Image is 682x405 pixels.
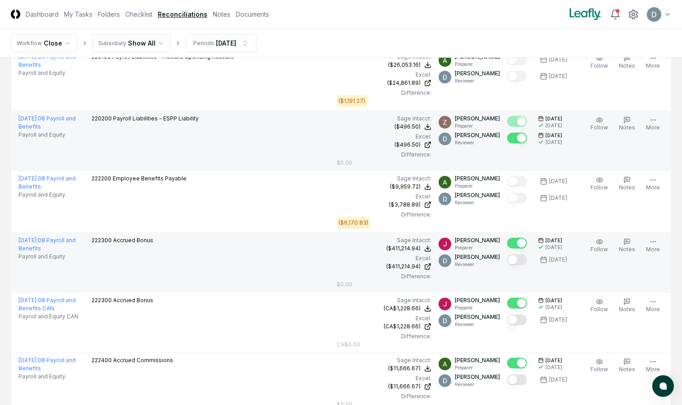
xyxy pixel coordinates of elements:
[18,191,65,199] span: Payroll and Equity
[455,131,500,139] p: [PERSON_NAME]
[617,356,637,375] button: Notes
[390,183,421,191] div: ($9,959.72)
[337,71,431,79] div: Excel:
[98,9,120,19] a: Folders
[98,39,126,47] div: Subsidiary
[18,373,65,381] span: Payroll and Equity
[619,184,635,191] span: Notes
[386,244,421,253] div: ($411,214.94)
[455,199,500,206] p: Reviewer
[439,133,451,145] img: ACg8ocLeIi4Jlns6Fsr4lO0wQ1XJrFQvF4yUjbLrd1AsCAOmrfa1KQ=s96-c
[17,39,42,47] div: Workflow
[384,304,431,313] button: (CA$1,228.66)
[590,184,608,191] span: Follow
[590,124,608,131] span: Follow
[337,175,431,183] div: Sage Intacct :
[545,357,562,364] span: [DATE]
[158,9,207,19] a: Reconciliations
[11,9,20,19] img: Logo
[92,237,112,244] span: 222300
[18,115,76,130] a: [DATE]:08 Payroll and Benefits
[337,281,352,289] div: $0.00
[337,296,431,304] div: Sage Intacct :
[92,357,112,364] span: 222400
[18,237,76,252] a: [DATE]:08 Payroll and Benefits
[439,238,451,250] img: ACg8ocJfBSitaon9c985KWe3swqK2kElzkAv-sHk65QWxGQz4ldowg=s96-c
[455,356,500,364] p: [PERSON_NAME]
[92,297,112,304] span: 222300
[113,115,199,122] span: Payroll Liabilities - ESPP Liability
[337,262,431,271] a: ($411,214.94)
[455,123,500,129] p: Preparer
[455,261,500,268] p: Reviewer
[644,115,662,133] button: More
[113,175,187,182] span: Employee Benefits Payable
[455,321,500,328] p: Reviewer
[549,55,567,64] div: [DATE]
[394,123,431,131] button: ($496.50)
[545,237,562,244] span: [DATE]
[18,175,38,182] span: [DATE] :
[549,256,567,264] div: [DATE]
[549,194,567,202] div: [DATE]
[644,356,662,375] button: More
[113,297,153,304] span: Accrued Bonus
[390,183,431,191] button: ($9,959.72)
[507,193,527,203] button: Mark complete
[389,201,421,209] div: ($3,788.89)
[339,97,365,105] div: ($1,191.27)
[507,298,527,308] button: Mark complete
[455,236,500,244] p: [PERSON_NAME]
[545,139,562,146] div: [DATE]
[337,392,431,400] div: Difference:
[337,374,431,382] div: Excel:
[617,53,637,72] button: Notes
[545,244,562,251] div: [DATE]
[388,61,431,69] button: ($26,053.16)
[619,366,635,373] span: Notes
[590,246,608,253] span: Follow
[507,116,527,127] button: Mark complete
[18,237,38,244] span: [DATE] :
[507,176,527,187] button: Mark complete
[507,238,527,249] button: Mark complete
[652,375,674,397] button: atlas-launcher
[213,9,230,19] a: Notes
[455,191,500,199] p: [PERSON_NAME]
[386,244,431,253] button: ($411,214.94)
[18,131,65,139] span: Payroll and Equity
[549,72,567,80] div: [DATE]
[619,124,635,131] span: Notes
[549,177,567,185] div: [DATE]
[186,34,256,52] button: Periods[DATE]
[388,364,431,373] button: ($11,666.67)
[337,314,431,322] div: Excel:
[337,141,431,149] a: ($496.50)
[439,374,451,387] img: ACg8ocLeIi4Jlns6Fsr4lO0wQ1XJrFQvF4yUjbLrd1AsCAOmrfa1KQ=s96-c
[589,53,610,72] button: Follow
[337,356,431,364] div: Sage Intacct :
[507,71,527,82] button: Mark complete
[337,159,352,167] div: $0.00
[337,332,431,341] div: Difference:
[388,364,421,373] div: ($11,666.67)
[455,78,500,84] p: Reviewer
[455,296,500,304] p: [PERSON_NAME]
[125,9,152,19] a: Checklist
[386,262,421,271] div: ($411,214.94)
[455,244,500,251] p: Preparer
[507,254,527,265] button: Mark complete
[337,272,431,281] div: Difference:
[589,236,610,255] button: Follow
[384,304,421,313] div: (CA$1,228.66)
[388,61,421,69] div: ($26,053.16)
[589,175,610,193] button: Follow
[644,53,662,72] button: More
[337,115,431,123] div: Sage Intacct :
[337,211,431,219] div: Difference:
[18,175,76,190] a: [DATE]:08 Payroll and Benefits
[11,34,256,52] nav: breadcrumb
[507,133,527,143] button: Mark complete
[439,298,451,310] img: ACg8ocJfBSitaon9c985KWe3swqK2kElzkAv-sHk65QWxGQz4ldowg=s96-c
[339,219,368,227] div: ($6,170.83)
